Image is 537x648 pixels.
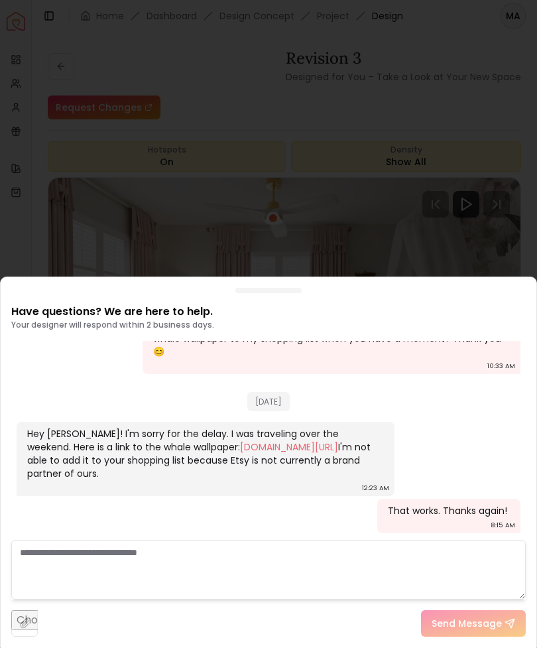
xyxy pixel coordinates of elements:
div: That works. Thanks again! [388,504,507,517]
p: Your designer will respond within 2 business days. [11,320,214,330]
div: Hey [PERSON_NAME]! I'm sorry for the delay. I was traveling over the weekend. Here is a link to t... [27,427,381,480]
div: 10:33 AM [487,359,515,373]
p: Have questions? We are here to help. [11,304,214,320]
div: 12:23 AM [362,482,389,495]
a: [DOMAIN_NAME][URL] [240,440,338,454]
div: 8:15 AM [491,519,515,532]
span: [DATE] [247,392,290,411]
